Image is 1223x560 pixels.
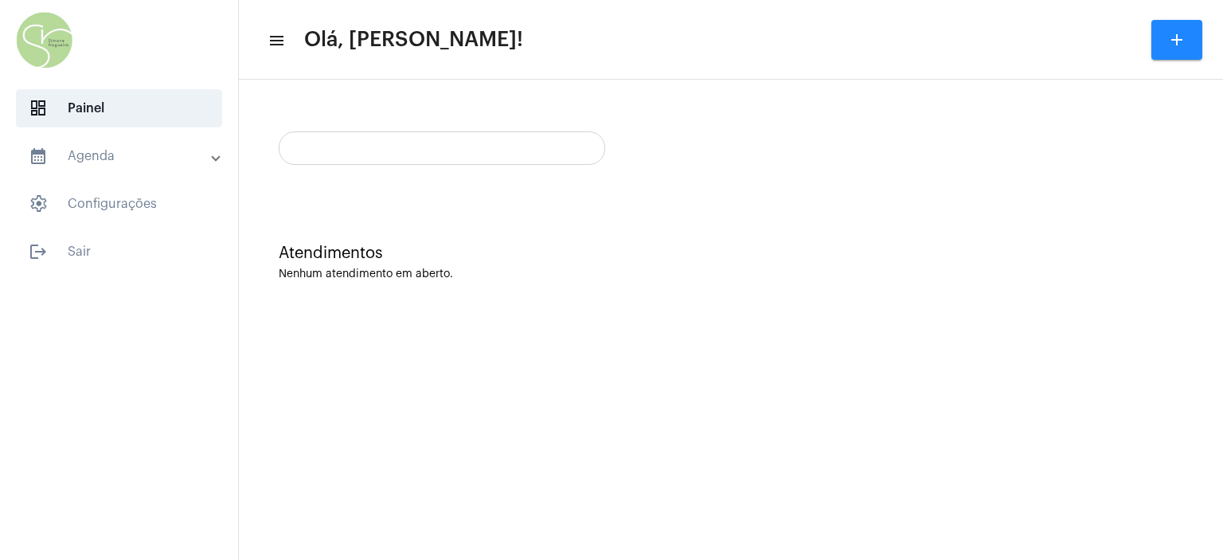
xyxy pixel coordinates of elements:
[29,99,48,118] span: sidenav icon
[16,233,222,271] span: Sair
[1167,30,1186,49] mat-icon: add
[16,89,222,127] span: Painel
[29,147,48,166] mat-icon: sidenav icon
[29,242,48,261] mat-icon: sidenav icon
[29,194,48,213] span: sidenav icon
[304,27,523,53] span: Olá, [PERSON_NAME]!
[268,31,283,50] mat-icon: sidenav icon
[29,147,213,166] mat-panel-title: Agenda
[13,8,76,72] img: 6c98f6a9-ac7b-6380-ee68-2efae92deeed.jpg
[10,137,238,175] mat-expansion-panel-header: sidenav iconAgenda
[279,245,1183,262] div: Atendimentos
[16,185,222,223] span: Configurações
[279,268,1183,280] div: Nenhum atendimento em aberto.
